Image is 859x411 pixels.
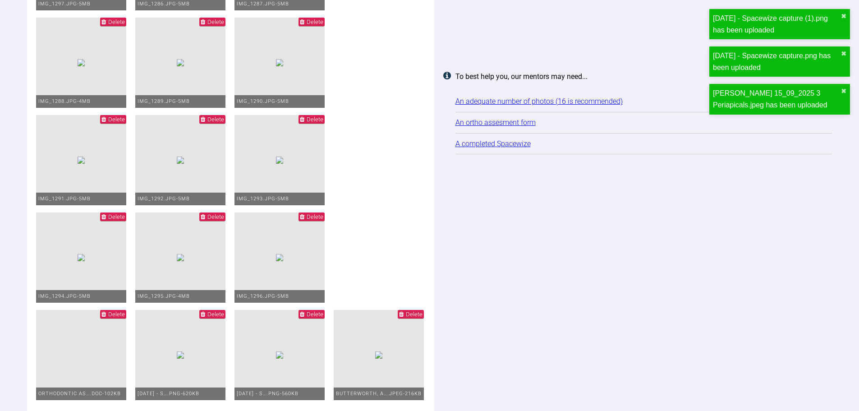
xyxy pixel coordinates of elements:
[177,59,184,66] img: 5bb48e20-f132-462d-a0f0-ea2ce37fb830
[455,97,623,106] a: An adequate number of photos (16 is recommended)
[713,88,841,111] div: [PERSON_NAME] 15_09_2025 3 Periapicals.jpeg has been uploaded
[713,50,841,73] div: [DATE] - Spacewize capture.png has been uploaded
[276,351,283,359] img: 64729a6e-cfd6-4791-a43c-f2b6cce42e97
[455,72,588,81] strong: To best help you, our mentors may need...
[38,98,91,104] span: IMG_1288.JPG - 4MB
[138,1,190,7] span: IMG_1286.JPG - 5MB
[78,254,85,261] img: 9135c2eb-9da1-48dd-a438-9168bf605c6f
[207,18,224,25] span: Delete
[307,213,323,220] span: Delete
[841,13,846,20] button: close
[38,196,91,202] span: IMG_1291.JPG - 5MB
[307,311,323,318] span: Delete
[108,116,125,123] span: Delete
[138,98,190,104] span: IMG_1289.JPG - 5MB
[406,311,423,318] span: Delete
[207,116,224,123] span: Delete
[237,391,299,397] span: [DATE] - S….png - 560KB
[276,59,283,66] img: 57d8c224-426c-409e-a59e-99c565615165
[108,18,125,25] span: Delete
[207,311,224,318] span: Delete
[841,50,846,57] button: close
[237,1,289,7] span: IMG_1287.JPG - 5MB
[38,293,91,299] span: IMG_1294.JPG - 5MB
[207,213,224,220] span: Delete
[237,196,289,202] span: IMG_1293.JPG - 5MB
[78,157,85,164] img: 8642d19e-668f-4ebe-a537-ae17bc336073
[237,293,289,299] span: IMG_1296.JPG - 5MB
[276,157,283,164] img: ee91b2ca-84b9-4b49-b9dc-8ae019b5692b
[276,254,283,261] img: 3d87cd09-0a7d-4dcf-8874-ecebffccf33f
[455,118,536,127] a: An ortho assesment form
[841,88,846,95] button: close
[307,18,323,25] span: Delete
[307,116,323,123] span: Delete
[78,59,85,66] img: e0eba2db-8fc9-4aab-b4c7-86a0c8a99175
[177,254,184,261] img: dcae12f3-4db6-4929-9d86-c1bd27250588
[108,311,125,318] span: Delete
[713,13,841,36] div: [DATE] - Spacewize capture (1).png has been uploaded
[38,1,91,7] span: IMG_1297.JPG - 5MB
[177,351,184,359] img: b806add0-880d-4154-9f42-e58c87733b59
[108,213,125,220] span: Delete
[138,293,190,299] span: IMG_1295.JPG - 4MB
[237,98,289,104] span: IMG_1290.JPG - 5MB
[138,391,199,397] span: [DATE] - S….png - 620KB
[138,196,190,202] span: IMG_1292.JPG - 5MB
[375,351,382,359] img: 3e22a413-645d-42f5-a5d8-4761e6524849
[336,391,422,397] span: Butterworth, A….jpeg - 216KB
[177,157,184,164] img: 282e19a3-370d-4bb1-b64c-6ee8f7a382d9
[455,139,531,148] a: A completed Spacewize
[38,391,121,397] span: orthodontic As….doc - 102KB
